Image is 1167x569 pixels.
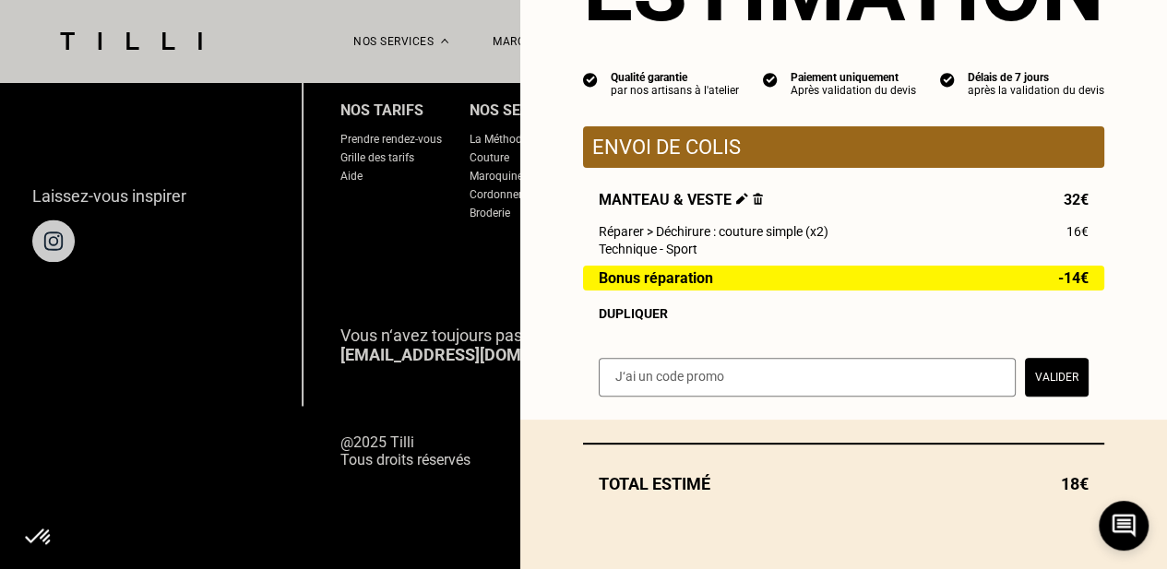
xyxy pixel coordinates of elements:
[599,270,713,286] span: Bonus réparation
[763,71,778,88] img: icon list info
[791,71,916,84] div: Paiement uniquement
[1025,358,1089,397] button: Valider
[583,474,1104,493] div: Total estimé
[583,71,598,88] img: icon list info
[599,224,828,239] span: Réparer > Déchirure : couture simple (x2)
[592,136,1095,159] p: Envoi de colis
[940,71,955,88] img: icon list info
[968,84,1104,97] div: après la validation du devis
[968,71,1104,84] div: Délais de 7 jours
[599,242,697,256] span: Technique - Sport
[611,84,739,97] div: par nos artisans à l'atelier
[611,71,739,84] div: Qualité garantie
[1058,270,1089,286] span: -14€
[753,193,763,205] img: Supprimer
[599,306,1089,321] div: Dupliquer
[599,191,763,208] span: Manteau & veste
[599,358,1016,397] input: J‘ai un code promo
[1064,191,1089,208] span: 32€
[1061,474,1089,493] span: 18€
[736,193,748,205] img: Éditer
[791,84,916,97] div: Après validation du devis
[1066,224,1089,239] span: 16€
